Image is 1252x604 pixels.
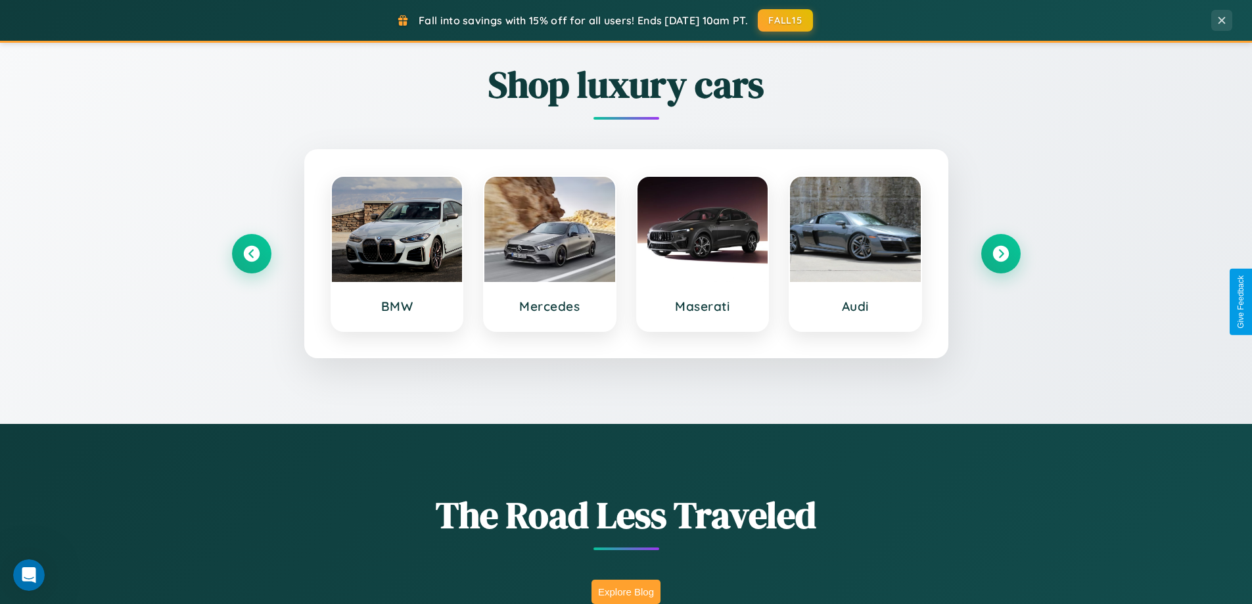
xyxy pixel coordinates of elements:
div: Give Feedback [1236,275,1245,329]
h3: Mercedes [498,298,602,314]
button: Explore Blog [591,580,661,604]
iframe: Intercom live chat [13,559,45,591]
h2: Shop luxury cars [232,59,1021,110]
h1: The Road Less Traveled [232,490,1021,540]
button: FALL15 [758,9,813,32]
span: Fall into savings with 15% off for all users! Ends [DATE] 10am PT. [419,14,748,27]
h3: BMW [345,298,450,314]
h3: Audi [803,298,908,314]
h3: Maserati [651,298,755,314]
